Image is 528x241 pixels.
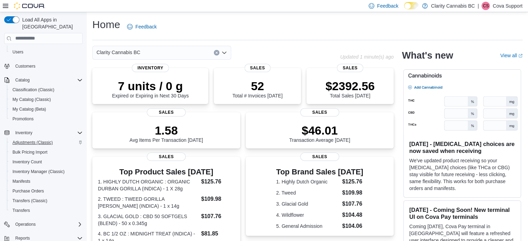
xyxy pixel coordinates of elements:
[12,169,65,174] span: Inventory Manager (Classic)
[92,18,120,32] h1: Home
[12,149,48,155] span: Bulk Pricing Import
[7,177,85,186] button: Manifests
[10,167,83,176] span: Inventory Manager (Classic)
[12,97,51,102] span: My Catalog (Classic)
[342,222,363,230] dd: $104.06
[12,49,23,55] span: Users
[377,2,398,9] span: Feedback
[201,178,234,186] dd: $125.76
[10,177,83,186] span: Manifests
[232,79,282,98] div: Total # Invoices [DATE]
[12,129,35,137] button: Inventory
[10,206,33,215] a: Transfers
[98,213,198,227] dt: 3. GLACIAL GOLD : CBD 50 SOFTGELS (BLEND) - 50 x 0.345g
[326,79,375,98] div: Total Sales [DATE]
[12,62,38,70] a: Customers
[12,129,83,137] span: Inventory
[98,196,198,209] dt: 2. TWEED : TWEED GORILLA [PERSON_NAME] (INDICA) - 1 x 14g
[276,189,340,196] dt: 2. Tweed
[214,50,219,55] button: Clear input
[10,48,26,56] a: Users
[289,123,350,143] div: Transaction Average [DATE]
[12,220,83,229] span: Operations
[342,211,363,219] dd: $104.48
[12,188,44,194] span: Purchase Orders
[147,153,186,161] span: Sales
[10,48,83,56] span: Users
[518,54,522,58] svg: External link
[112,79,189,98] div: Expired or Expiring in Next 30 Days
[10,148,83,156] span: Bulk Pricing Import
[15,77,30,83] span: Catalog
[12,76,32,84] button: Catalog
[10,138,56,147] a: Adjustments (Classic)
[340,54,394,60] p: Updated 1 minute(s) ago
[276,200,340,207] dt: 3. Glacial Gold
[276,223,340,230] dt: 5. General Admission
[276,178,340,185] dt: 1. Highly Dutch Organic
[10,105,83,113] span: My Catalog (Beta)
[10,95,54,104] a: My Catalog (Classic)
[10,158,45,166] a: Inventory Count
[7,47,85,57] button: Users
[10,167,67,176] a: Inventory Manager (Classic)
[342,200,363,208] dd: $107.76
[7,114,85,124] button: Promotions
[15,63,35,69] span: Customers
[132,64,169,72] span: Inventory
[276,212,340,218] dt: 4. Wildflower
[300,153,339,161] span: Sales
[19,16,83,30] span: Load All Apps in [GEOGRAPHIC_DATA]
[342,178,363,186] dd: $125.76
[1,128,85,138] button: Inventory
[402,50,453,61] h2: What's new
[10,187,47,195] a: Purchase Orders
[10,86,57,94] a: Classification (Classic)
[10,86,83,94] span: Classification (Classic)
[124,20,159,34] a: Feedback
[1,220,85,229] button: Operations
[342,189,363,197] dd: $109.98
[431,2,475,10] p: Clarity Cannabis BC
[493,2,522,10] p: Cova Support
[337,64,363,72] span: Sales
[300,108,339,117] span: Sales
[289,123,350,137] p: $46.01
[201,230,234,238] dd: $81.85
[483,2,489,10] span: CS
[12,87,55,93] span: Classification (Classic)
[10,95,83,104] span: My Catalog (Classic)
[409,157,515,192] p: We've updated product receiving so your [MEDICAL_DATA] choices (like THCa or CBG) stay visible fo...
[129,123,203,137] p: 1.58
[97,48,140,57] span: Clarity Cannabis BC
[7,138,85,147] button: Adjustments (Classic)
[10,105,49,113] a: My Catalog (Beta)
[12,220,39,229] button: Operations
[326,79,375,93] p: $2392.56
[481,2,490,10] div: Cova Support
[10,197,50,205] a: Transfers (Classic)
[201,212,234,221] dd: $107.76
[1,75,85,85] button: Catalog
[7,167,85,177] button: Inventory Manager (Classic)
[15,235,30,241] span: Reports
[12,198,47,204] span: Transfers (Classic)
[12,62,83,70] span: Customers
[12,116,34,122] span: Promotions
[98,168,235,176] h3: Top Product Sales [DATE]
[12,106,46,112] span: My Catalog (Beta)
[10,115,36,123] a: Promotions
[232,79,282,93] p: 52
[10,148,50,156] a: Bulk Pricing Import
[409,206,515,220] h3: [DATE] - Coming Soon! New terminal UI on Cova Pay terminals
[15,130,32,136] span: Inventory
[7,196,85,206] button: Transfers (Classic)
[10,138,83,147] span: Adjustments (Classic)
[147,108,186,117] span: Sales
[7,206,85,215] button: Transfers
[7,157,85,167] button: Inventory Count
[12,159,42,165] span: Inventory Count
[135,23,157,30] span: Feedback
[500,53,522,58] a: View allExternal link
[10,158,83,166] span: Inventory Count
